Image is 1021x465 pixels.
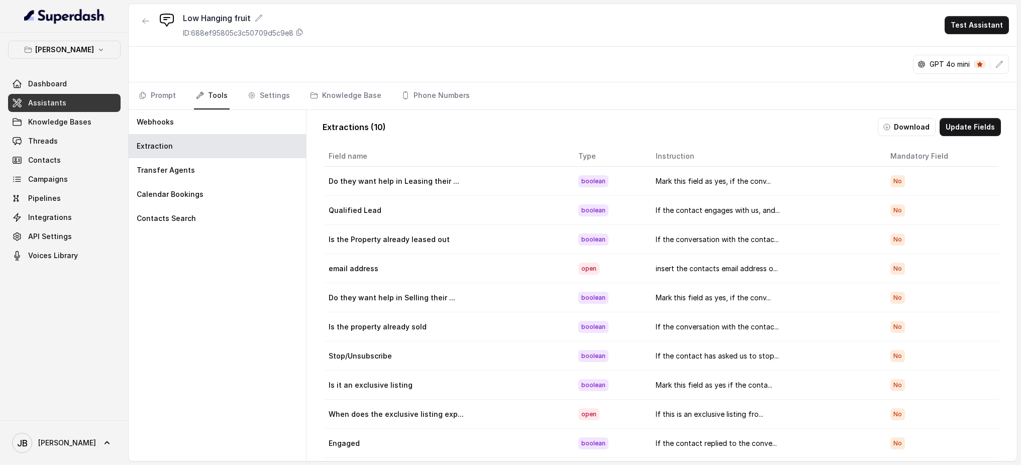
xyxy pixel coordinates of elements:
td: If the contact engages with us, and... [648,196,882,225]
td: If the contact has asked us to stop... [648,341,882,371]
a: Contacts [8,151,121,169]
td: insert the contacts email address o... [648,254,882,283]
text: JB [17,438,28,448]
p: Transfer Agents [137,165,195,175]
td: If this is an exclusive listing fro... [648,400,882,429]
span: Voices Library [28,251,78,261]
a: Integrations [8,208,121,226]
p: Extraction [137,141,173,151]
span: open [578,263,599,275]
a: Prompt [137,82,178,109]
span: Integrations [28,212,72,222]
a: Phone Numbers [399,82,472,109]
nav: Tabs [137,82,1009,109]
p: ID: 688ef95805c3c50709d5c9e8 [183,28,293,38]
p: Calendar Bookings [137,189,203,199]
span: No [890,350,905,362]
svg: openai logo [917,60,926,68]
span: No [890,379,905,391]
a: Assistants [8,94,121,112]
span: No [890,263,905,275]
span: No [890,408,905,420]
a: Dashboard [8,75,121,93]
span: Pipelines [28,193,61,203]
span: boolean [578,292,608,304]
a: API Settings [8,227,121,246]
td: If the contact replied to the conve... [648,429,882,458]
td: Is the Property already leased out [325,225,571,254]
span: No [890,204,905,216]
a: Knowledge Base [308,82,383,109]
button: Update Fields [940,118,1001,136]
a: [PERSON_NAME] [8,429,121,457]
td: Do they want help in Leasing their ... [325,167,571,196]
span: boolean [578,234,608,246]
a: Pipelines [8,189,121,207]
th: Field name [325,146,571,167]
a: Knowledge Bases [8,113,121,131]
td: email address [325,254,571,283]
span: boolean [578,350,608,362]
span: [PERSON_NAME] [38,438,96,448]
th: Instruction [648,146,882,167]
a: Voices Library [8,247,121,265]
td: If the conversation with the contac... [648,225,882,254]
td: If the conversation with the contac... [648,312,882,341]
td: Mark this field as yes, if the conv... [648,167,882,196]
button: Download [878,118,936,136]
p: [PERSON_NAME] [35,44,94,56]
span: Threads [28,136,58,146]
p: GPT 4o mini [930,59,970,69]
p: Extractions ( 10 ) [323,121,386,133]
td: When does the exclusive listing exp... [325,400,571,429]
td: Stop/Unsubscribe [325,341,571,371]
td: Is the property already sold [325,312,571,341]
span: boolean [578,321,608,333]
a: Threads [8,132,121,150]
p: Webhooks [137,117,174,127]
a: Campaigns [8,170,121,188]
a: Settings [246,82,292,109]
a: Tools [194,82,230,109]
p: Contacts Search [137,213,196,223]
button: Test Assistant [945,16,1009,34]
span: No [890,234,905,246]
td: Engaged [325,429,571,458]
span: No [890,292,905,304]
span: boolean [578,379,608,391]
img: light.svg [24,8,105,24]
span: No [890,175,905,187]
td: Do they want help in Selling their ... [325,283,571,312]
span: Dashboard [28,79,67,89]
span: boolean [578,204,608,216]
span: Assistants [28,98,66,108]
span: API Settings [28,231,72,242]
th: Type [570,146,648,167]
th: Mandatory Field [882,146,999,167]
span: open [578,408,599,420]
div: Low Hanging fruit [183,12,303,24]
td: Is it an exclusive listing [325,371,571,400]
span: Knowledge Bases [28,117,91,127]
span: Campaigns [28,174,68,184]
span: No [890,437,905,449]
span: boolean [578,437,608,449]
td: Mark this field as yes if the conta... [648,371,882,400]
span: boolean [578,175,608,187]
button: [PERSON_NAME] [8,41,121,59]
span: No [890,321,905,333]
td: Mark this field as yes, if the conv... [648,283,882,312]
td: Qualified Lead [325,196,571,225]
span: Contacts [28,155,61,165]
